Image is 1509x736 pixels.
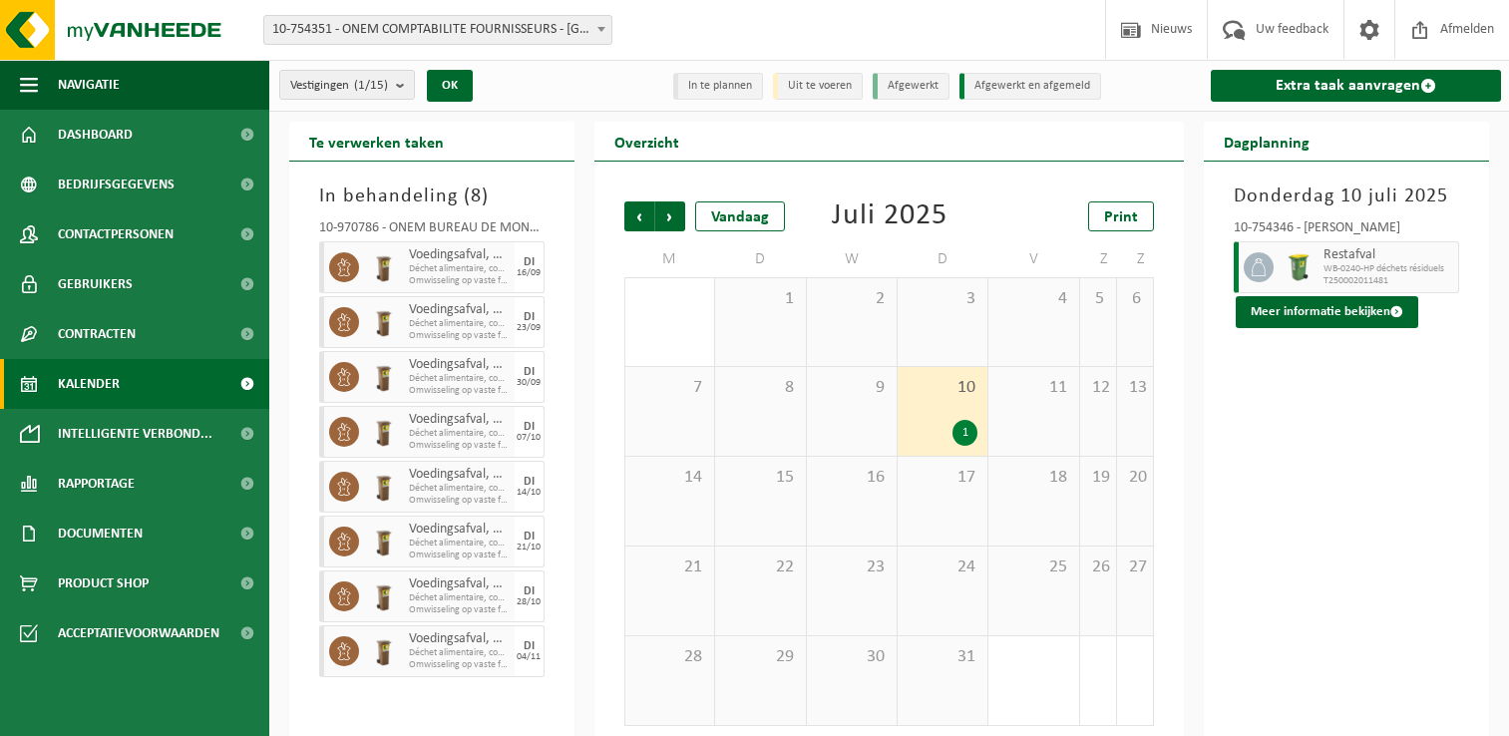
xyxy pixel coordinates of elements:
[959,73,1101,100] li: Afgewerkt en afgemeld
[1323,275,1453,287] span: T250002011481
[817,467,887,489] span: 16
[594,122,699,161] h2: Overzicht
[1323,247,1453,263] span: Restafval
[58,209,174,259] span: Contactpersonen
[58,309,136,359] span: Contracten
[1234,182,1459,211] h3: Donderdag 10 juli 2025
[409,247,510,263] span: Voedingsafval, bevat producten van dierlijke oorsprong, onverpakt, categorie 3
[369,527,399,556] img: WB-0140-HPE-BN-01
[1090,288,1106,310] span: 5
[524,531,535,543] div: DI
[517,543,541,552] div: 21/10
[908,377,977,399] span: 10
[773,73,863,100] li: Uit te voeren
[409,604,510,616] span: Omwisseling op vaste frequentie (incl. verwerking)
[635,467,704,489] span: 14
[427,70,473,102] button: OK
[1234,221,1459,241] div: 10-754346 - [PERSON_NAME]
[409,483,510,495] span: Déchet alimentaire, contenant des produits d'origine animale
[409,275,510,287] span: Omwisseling op vaste frequentie (incl. verwerking)
[807,241,898,277] td: W
[354,79,388,92] count: (1/15)
[695,201,785,231] div: Vandaag
[369,636,399,666] img: WB-0140-HPE-BN-01
[817,556,887,578] span: 23
[898,241,988,277] td: D
[1127,467,1143,489] span: 20
[998,288,1068,310] span: 4
[1090,556,1106,578] span: 26
[517,652,541,662] div: 04/11
[369,581,399,611] img: WB-0140-HPE-BN-01
[369,472,399,502] img: WB-0140-HPE-BN-01
[725,377,795,399] span: 8
[369,252,399,282] img: WB-0140-HPE-BN-01
[409,659,510,671] span: Omwisseling op vaste frequentie (incl. verwerking)
[873,73,949,100] li: Afgewerkt
[58,259,133,309] span: Gebruikers
[409,428,510,440] span: Déchet alimentaire, contenant des produits d'origine animale
[409,495,510,507] span: Omwisseling op vaste frequentie (incl. verwerking)
[517,378,541,388] div: 30/09
[409,412,510,428] span: Voedingsafval, bevat producten van dierlijke oorsprong, onverpakt, categorie 3
[369,362,399,392] img: WB-0140-HPE-BN-01
[319,221,545,241] div: 10-970786 - ONEM BUREAU DE MONS - [GEOGRAPHIC_DATA]
[409,576,510,592] span: Voedingsafval, bevat producten van dierlijke oorsprong, onverpakt, categorie 3
[58,409,212,459] span: Intelligente verbond...
[58,558,149,608] span: Product Shop
[908,556,977,578] span: 24
[725,556,795,578] span: 22
[409,302,510,318] span: Voedingsafval, bevat producten van dierlijke oorsprong, onverpakt, categorie 3
[988,241,1079,277] td: V
[409,263,510,275] span: Déchet alimentaire, contenant des produits d'origine animale
[1080,241,1117,277] td: Z
[58,60,120,110] span: Navigatie
[409,318,510,330] span: Déchet alimentaire, contenant des produits d'origine animale
[725,288,795,310] span: 1
[1211,70,1501,102] a: Extra taak aanvragen
[58,608,219,658] span: Acceptatievoorwaarden
[409,467,510,483] span: Voedingsafval, bevat producten van dierlijke oorsprong, onverpakt, categorie 3
[715,241,806,277] td: D
[409,647,510,659] span: Déchet alimentaire, contenant des produits d'origine animale
[635,377,704,399] span: 7
[319,182,545,211] h3: In behandeling ( )
[998,556,1068,578] span: 25
[1090,467,1106,489] span: 19
[524,640,535,652] div: DI
[1127,556,1143,578] span: 27
[58,509,143,558] span: Documenten
[471,186,482,206] span: 8
[673,73,763,100] li: In te plannen
[908,288,977,310] span: 3
[289,122,464,161] h2: Te verwerken taken
[58,359,120,409] span: Kalender
[635,646,704,668] span: 28
[290,71,388,101] span: Vestigingen
[58,110,133,160] span: Dashboard
[409,357,510,373] span: Voedingsafval, bevat producten van dierlijke oorsprong, onverpakt, categorie 3
[1236,296,1418,328] button: Meer informatie bekijken
[635,556,704,578] span: 21
[409,592,510,604] span: Déchet alimentaire, contenant des produits d'origine animale
[524,366,535,378] div: DI
[1284,252,1314,282] img: WB-0240-HPE-GN-50
[1117,241,1154,277] td: Z
[58,459,135,509] span: Rapportage
[524,311,535,323] div: DI
[952,420,977,446] div: 1
[817,288,887,310] span: 2
[409,373,510,385] span: Déchet alimentaire, contenant des produits d'origine animale
[517,268,541,278] div: 16/09
[517,597,541,607] div: 28/10
[1127,377,1143,399] span: 13
[524,585,535,597] div: DI
[524,256,535,268] div: DI
[264,16,611,44] span: 10-754351 - ONEM COMPTABILITE FOURNISSEURS - BRUXELLES
[58,160,175,209] span: Bedrijfsgegevens
[1088,201,1154,231] a: Print
[725,467,795,489] span: 15
[817,646,887,668] span: 30
[409,550,510,561] span: Omwisseling op vaste frequentie (incl. verwerking)
[517,488,541,498] div: 14/10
